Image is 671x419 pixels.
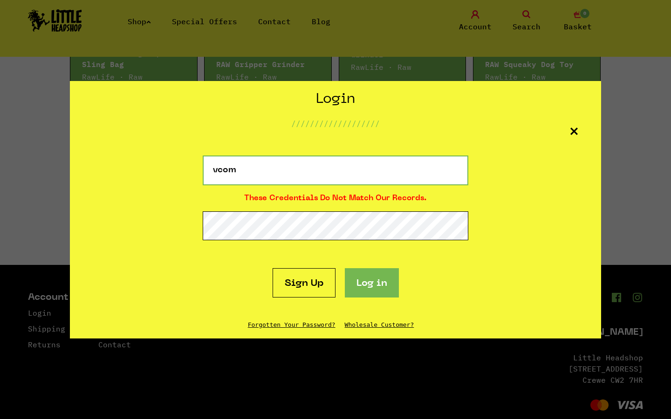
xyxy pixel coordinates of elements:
[244,195,427,202] strong: These credentials do not match our records.
[248,321,335,328] a: Forgotten Your Password?
[291,118,380,129] p: ///////////////////
[273,268,335,297] a: Sign Up
[291,91,380,108] h2: Login
[345,321,414,328] a: Wholesale Customer?
[203,155,468,185] input: Email Address
[345,268,399,297] button: Log in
